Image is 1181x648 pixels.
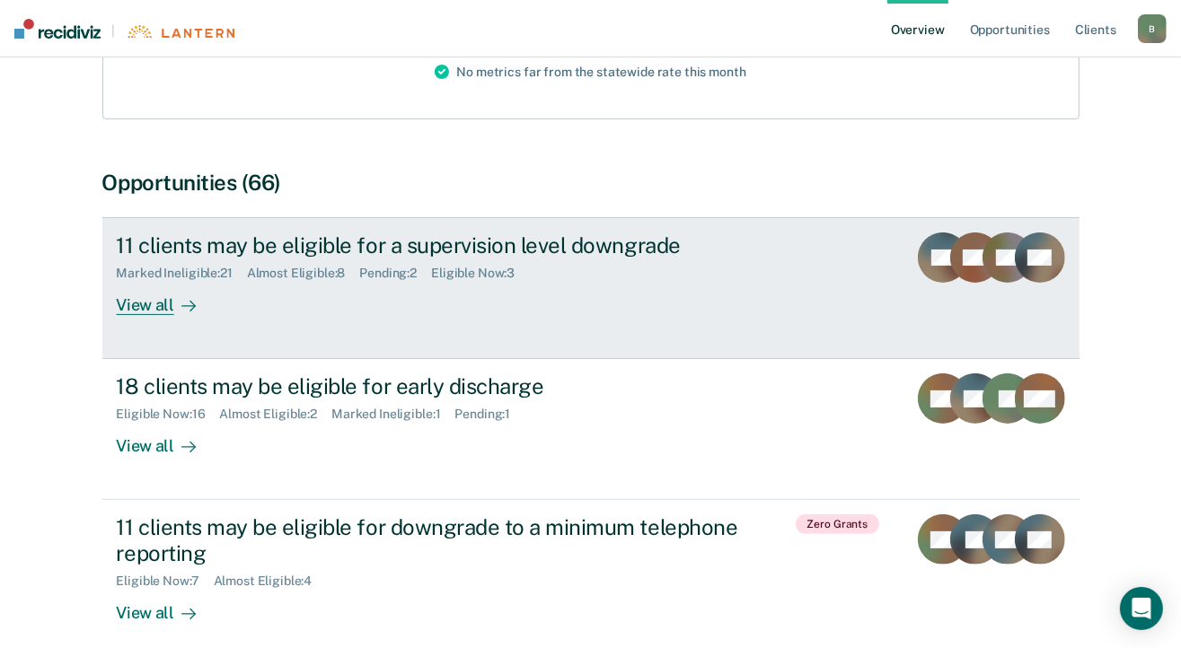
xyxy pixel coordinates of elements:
[117,407,220,422] div: Eligible Now : 16
[117,589,217,624] div: View all
[214,574,327,589] div: Almost Eligible : 4
[1120,587,1163,630] div: Open Intercom Messenger
[102,217,1080,359] a: 11 clients may be eligible for a supervision level downgradeMarked Ineligible:21Almost Eligible:8...
[796,514,880,534] span: Zero Grants
[126,25,234,39] img: Lantern
[117,574,214,589] div: Eligible Now : 7
[117,422,217,457] div: View all
[117,232,747,258] div: 11 clients may be eligible for a supervision level downgrade
[102,170,1080,196] div: Opportunities (66)
[1138,14,1167,43] button: B
[420,25,760,118] div: No metrics far from the statewide rate this month
[247,266,360,281] div: Almost Eligible : 8
[102,359,1080,500] a: 18 clients may be eligible for early dischargeEligible Now:16Almost Eligible:2Marked Ineligible:1...
[331,407,454,422] div: Marked Ineligible : 1
[117,281,217,316] div: View all
[219,407,331,422] div: Almost Eligible : 2
[117,266,247,281] div: Marked Ineligible : 21
[14,19,234,39] a: |
[117,514,747,566] div: 11 clients may be eligible for downgrade to a minimum telephone reporting
[101,23,126,39] span: |
[359,266,431,281] div: Pending : 2
[14,19,101,39] img: Recidiviz
[431,266,529,281] div: Eligible Now : 3
[454,407,524,422] div: Pending : 1
[117,373,747,399] div: 18 clients may be eligible for early discharge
